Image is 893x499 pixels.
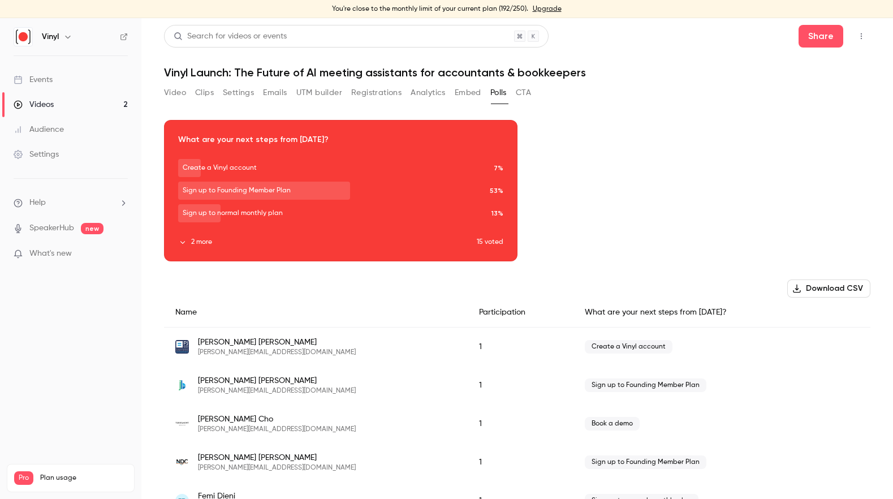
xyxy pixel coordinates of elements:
[263,84,287,102] button: Emails
[490,84,507,102] button: Polls
[14,197,128,209] li: help-dropdown-opener
[14,99,54,110] div: Videos
[164,366,870,405] div: jeremy@bucklewcpa.com
[533,5,562,14] a: Upgrade
[516,84,531,102] button: CTA
[14,28,32,46] img: Vinyl
[351,84,402,102] button: Registrations
[42,31,59,42] h6: Vinyl
[81,223,103,234] span: new
[585,340,672,354] span: Create a Vinyl account
[787,279,870,298] button: Download CSV
[411,84,446,102] button: Analytics
[198,386,356,395] span: [PERSON_NAME][EMAIL_ADDRESS][DOMAIN_NAME]
[195,84,214,102] button: Clips
[455,84,481,102] button: Embed
[175,455,189,469] img: ndconsultancy.net
[198,425,356,434] span: [PERSON_NAME][EMAIL_ADDRESS][DOMAIN_NAME]
[468,405,573,443] div: 1
[29,248,72,260] span: What's new
[164,84,186,102] button: Video
[178,237,477,247] button: 2 more
[164,298,468,328] div: Name
[40,474,127,483] span: Plan usage
[852,27,870,45] button: Top Bar Actions
[14,471,33,485] span: Pro
[799,25,843,48] button: Share
[175,421,189,426] img: terramontwealth.com
[296,84,342,102] button: UTM builder
[573,298,870,328] div: What are your next steps from [DATE]?
[198,414,356,425] span: [PERSON_NAME] Cho
[164,443,870,481] div: neil@ndconsultancy.net
[468,328,573,367] div: 1
[29,197,46,209] span: Help
[223,84,254,102] button: Settings
[14,149,59,160] div: Settings
[585,378,706,392] span: Sign up to Founding Member Plan
[174,31,287,42] div: Search for videos or events
[14,74,53,85] div: Events
[175,378,189,392] img: bucklewcpa.com
[164,328,870,367] div: chloe@peterjarman.com
[198,452,356,463] span: [PERSON_NAME] [PERSON_NAME]
[468,298,573,328] div: Participation
[14,124,64,135] div: Audience
[198,337,356,348] span: [PERSON_NAME] [PERSON_NAME]
[198,375,356,386] span: [PERSON_NAME] [PERSON_NAME]
[164,405,870,443] div: cynthia@terramontwealth.com
[198,348,356,357] span: [PERSON_NAME][EMAIL_ADDRESS][DOMAIN_NAME]
[164,66,870,79] h1: Vinyl Launch: The Future of AI meeting assistants for accountants & bookkeepers
[468,443,573,481] div: 1
[585,417,640,431] span: Book a demo
[468,366,573,405] div: 1
[198,463,356,472] span: [PERSON_NAME][EMAIL_ADDRESS][DOMAIN_NAME]
[29,222,74,234] a: SpeakerHub
[175,340,189,354] img: peterjarman.com
[585,455,706,469] span: Sign up to Founding Member Plan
